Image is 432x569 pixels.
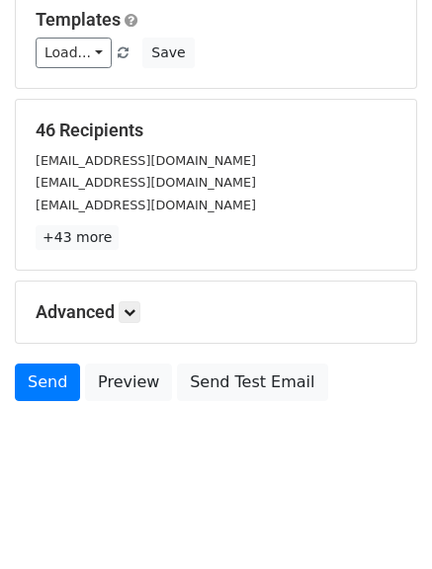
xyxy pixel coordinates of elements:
a: Send Test Email [177,364,327,401]
small: [EMAIL_ADDRESS][DOMAIN_NAME] [36,175,256,190]
a: Templates [36,9,121,30]
button: Save [142,38,194,68]
h5: 46 Recipients [36,120,396,141]
a: Load... [36,38,112,68]
a: +43 more [36,225,119,250]
h5: Advanced [36,301,396,323]
iframe: Chat Widget [333,474,432,569]
a: Preview [85,364,172,401]
small: [EMAIL_ADDRESS][DOMAIN_NAME] [36,198,256,212]
a: Send [15,364,80,401]
small: [EMAIL_ADDRESS][DOMAIN_NAME] [36,153,256,168]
